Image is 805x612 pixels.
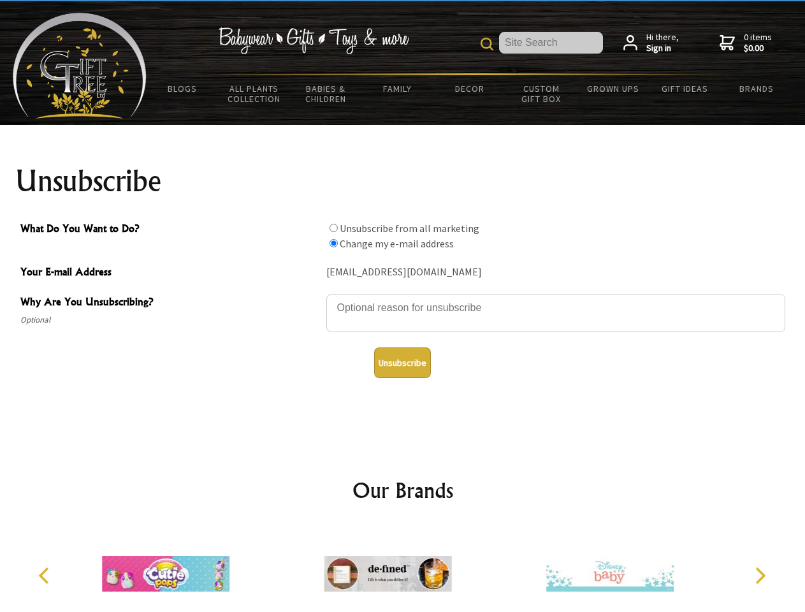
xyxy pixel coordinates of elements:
[326,263,785,282] div: [EMAIL_ADDRESS][DOMAIN_NAME]
[218,27,409,54] img: Babywear - Gifts - Toys & more
[720,32,772,54] a: 0 items$0.00
[290,75,362,112] a: Babies & Children
[623,32,679,54] a: Hi there,Sign in
[744,31,772,54] span: 0 items
[649,75,721,102] a: Gift Ideas
[340,237,454,250] label: Change my e-mail address
[746,562,774,590] button: Next
[15,166,790,196] h1: Unsubscribe
[433,75,505,102] a: Decor
[20,221,320,239] span: What Do You Want to Do?
[32,562,60,590] button: Previous
[744,43,772,54] strong: $0.00
[20,294,320,312] span: Why Are You Unsubscribing?
[499,32,603,54] input: Site Search
[362,75,434,102] a: Family
[20,312,320,328] span: Optional
[646,32,679,54] span: Hi there,
[340,222,479,235] label: Unsubscribe from all marketing
[481,38,493,50] img: product search
[326,294,785,332] textarea: Why Are You Unsubscribing?
[219,75,291,112] a: All Plants Collection
[577,75,649,102] a: Grown Ups
[374,347,431,378] button: Unsubscribe
[330,224,338,232] input: What Do You Want to Do?
[721,75,793,102] a: Brands
[147,75,219,102] a: BLOGS
[505,75,577,112] a: Custom Gift Box
[25,475,780,506] h2: Our Brands
[330,239,338,247] input: What Do You Want to Do?
[20,264,320,282] span: Your E-mail Address
[13,13,147,119] img: Babyware - Gifts - Toys and more...
[646,43,679,54] strong: Sign in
